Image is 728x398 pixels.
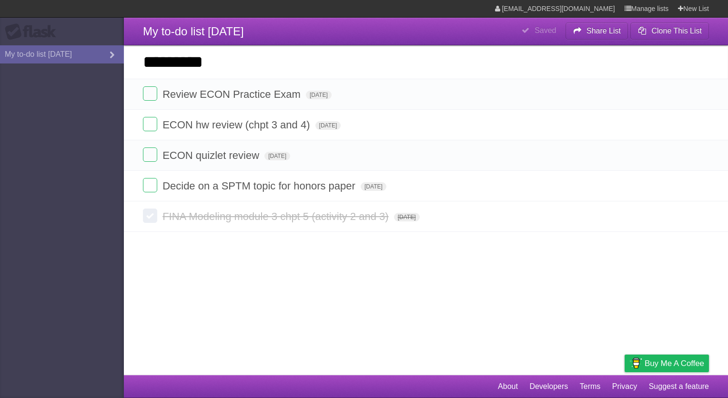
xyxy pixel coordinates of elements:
[264,152,290,160] span: [DATE]
[361,182,386,191] span: [DATE]
[394,213,420,221] span: [DATE]
[612,377,637,396] a: Privacy
[143,25,244,38] span: My to-do list [DATE]
[630,22,709,40] button: Clone This List
[162,210,391,222] span: FINA Modeling module 3 chpt 5 (activity 2 and 3)
[651,27,702,35] b: Clone This List
[625,355,709,372] a: Buy me a coffee
[143,86,157,101] label: Done
[306,91,332,99] span: [DATE]
[143,117,157,131] label: Done
[143,147,157,162] label: Done
[629,355,642,371] img: Buy me a coffee
[162,180,358,192] span: Decide on a SPTM topic for honors paper
[580,377,601,396] a: Terms
[162,88,303,100] span: Review ECON Practice Exam
[143,209,157,223] label: Done
[586,27,621,35] b: Share List
[535,26,556,34] b: Saved
[315,121,341,130] span: [DATE]
[143,178,157,192] label: Done
[645,355,704,372] span: Buy me a coffee
[566,22,628,40] button: Share List
[162,119,312,131] span: ECON hw review (chpt 3 and 4)
[529,377,568,396] a: Developers
[162,149,262,161] span: ECON quizlet review
[649,377,709,396] a: Suggest a feature
[498,377,518,396] a: About
[5,23,62,41] div: Flask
